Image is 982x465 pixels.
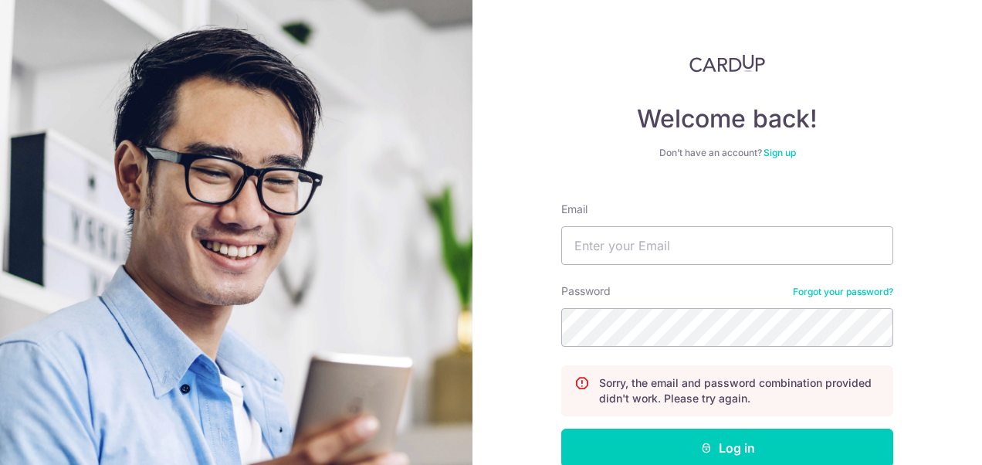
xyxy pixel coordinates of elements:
h4: Welcome back! [561,104,893,134]
p: Sorry, the email and password combination provided didn't work. Please try again. [599,375,880,406]
label: Password [561,283,611,299]
div: Don’t have an account? [561,147,893,159]
a: Sign up [764,147,796,158]
input: Enter your Email [561,226,893,265]
img: CardUp Logo [689,54,765,73]
a: Forgot your password? [793,286,893,298]
label: Email [561,202,588,217]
